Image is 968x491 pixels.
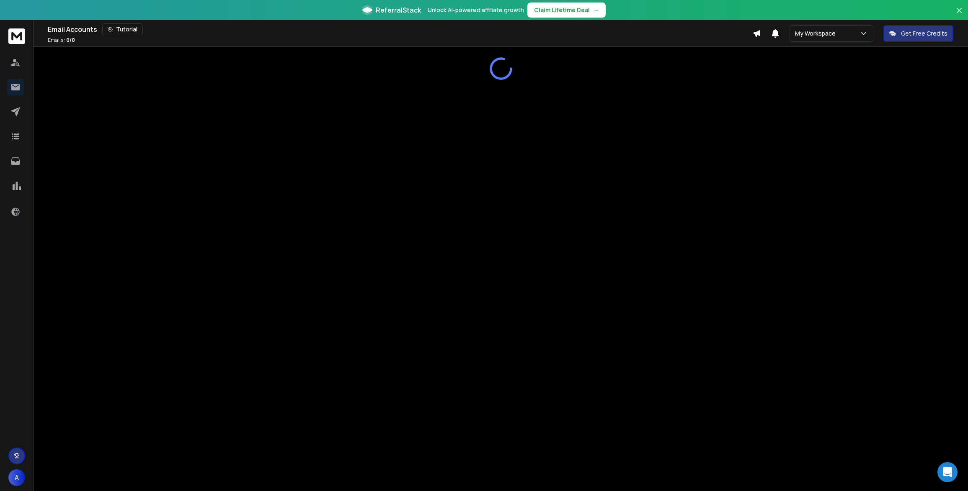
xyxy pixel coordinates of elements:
[48,23,753,35] div: Email Accounts
[102,23,143,35] button: Tutorial
[954,5,965,25] button: Close banner
[376,5,421,15] span: ReferralStack
[795,29,839,38] p: My Workspace
[527,3,606,18] button: Claim Lifetime Deal→
[8,469,25,486] button: A
[593,6,599,14] span: →
[428,6,524,14] p: Unlock AI-powered affiliate growth
[66,36,75,44] span: 0 / 0
[937,462,958,482] div: Open Intercom Messenger
[883,25,953,42] button: Get Free Credits
[48,37,75,44] p: Emails :
[901,29,947,38] p: Get Free Credits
